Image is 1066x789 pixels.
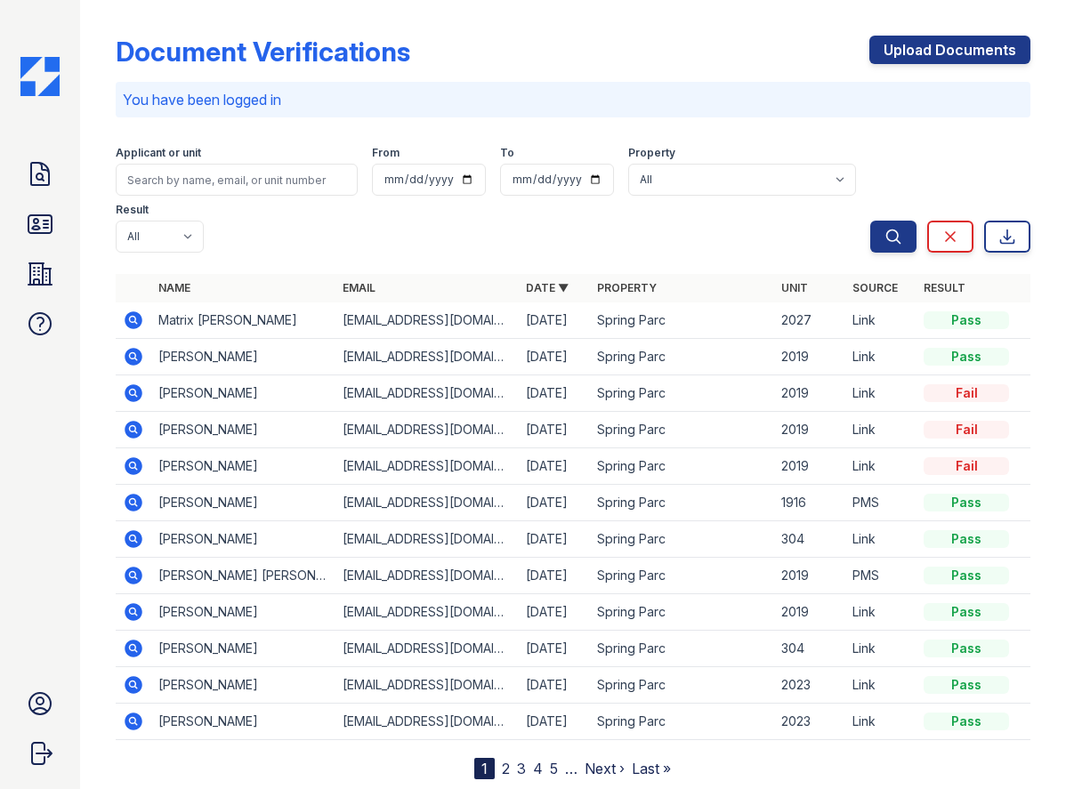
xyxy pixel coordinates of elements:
[924,311,1009,329] div: Pass
[116,203,149,217] label: Result
[774,375,845,412] td: 2019
[474,758,495,779] div: 1
[123,89,1023,110] p: You have been logged in
[565,758,577,779] span: …
[519,375,590,412] td: [DATE]
[774,448,845,485] td: 2019
[845,631,917,667] td: Link
[845,412,917,448] td: Link
[116,146,201,160] label: Applicant or unit
[845,558,917,594] td: PMS
[590,558,774,594] td: Spring Parc
[590,594,774,631] td: Spring Parc
[845,485,917,521] td: PMS
[845,667,917,704] td: Link
[500,146,514,160] label: To
[924,494,1009,511] div: Pass
[845,448,917,485] td: Link
[774,704,845,740] td: 2023
[20,57,60,96] img: CE_Icon_Blue-c292c112584629df590d857e76928e9f676e5b41ef8f769ba2f05ee15b207248.png
[335,521,520,558] td: [EMAIL_ADDRESS][DOMAIN_NAME]
[845,594,917,631] td: Link
[519,485,590,521] td: [DATE]
[590,704,774,740] td: Spring Parc
[151,631,335,667] td: [PERSON_NAME]
[924,421,1009,439] div: Fail
[151,485,335,521] td: [PERSON_NAME]
[774,521,845,558] td: 304
[628,146,675,160] label: Property
[519,558,590,594] td: [DATE]
[852,281,898,294] a: Source
[517,760,526,777] a: 3
[924,457,1009,475] div: Fail
[590,412,774,448] td: Spring Parc
[151,448,335,485] td: [PERSON_NAME]
[502,760,510,777] a: 2
[335,667,520,704] td: [EMAIL_ADDRESS][DOMAIN_NAME]
[151,521,335,558] td: [PERSON_NAME]
[774,667,845,704] td: 2023
[335,412,520,448] td: [EMAIL_ADDRESS][DOMAIN_NAME]
[924,713,1009,730] div: Pass
[519,594,590,631] td: [DATE]
[335,485,520,521] td: [EMAIL_ADDRESS][DOMAIN_NAME]
[632,760,671,777] a: Last »
[519,339,590,375] td: [DATE]
[590,485,774,521] td: Spring Parc
[924,348,1009,366] div: Pass
[845,339,917,375] td: Link
[774,302,845,339] td: 2027
[335,594,520,631] td: [EMAIL_ADDRESS][DOMAIN_NAME]
[519,448,590,485] td: [DATE]
[526,281,569,294] a: Date ▼
[774,339,845,375] td: 2019
[151,594,335,631] td: [PERSON_NAME]
[590,521,774,558] td: Spring Parc
[519,667,590,704] td: [DATE]
[590,375,774,412] td: Spring Parc
[590,631,774,667] td: Spring Parc
[781,281,808,294] a: Unit
[151,375,335,412] td: [PERSON_NAME]
[550,760,558,777] a: 5
[924,603,1009,621] div: Pass
[335,558,520,594] td: [EMAIL_ADDRESS][DOMAIN_NAME]
[151,704,335,740] td: [PERSON_NAME]
[335,375,520,412] td: [EMAIL_ADDRESS][DOMAIN_NAME]
[845,375,917,412] td: Link
[774,631,845,667] td: 304
[151,302,335,339] td: Matrix [PERSON_NAME]
[335,448,520,485] td: [EMAIL_ADDRESS][DOMAIN_NAME]
[590,667,774,704] td: Spring Parc
[335,339,520,375] td: [EMAIL_ADDRESS][DOMAIN_NAME]
[116,36,410,68] div: Document Verifications
[343,281,376,294] a: Email
[924,676,1009,694] div: Pass
[590,448,774,485] td: Spring Parc
[158,281,190,294] a: Name
[585,760,625,777] a: Next ›
[335,631,520,667] td: [EMAIL_ADDRESS][DOMAIN_NAME]
[335,704,520,740] td: [EMAIL_ADDRESS][DOMAIN_NAME]
[151,412,335,448] td: [PERSON_NAME]
[774,485,845,521] td: 1916
[845,704,917,740] td: Link
[519,704,590,740] td: [DATE]
[533,760,543,777] a: 4
[774,594,845,631] td: 2019
[151,667,335,704] td: [PERSON_NAME]
[845,302,917,339] td: Link
[924,640,1009,657] div: Pass
[151,339,335,375] td: [PERSON_NAME]
[869,36,1030,64] a: Upload Documents
[924,530,1009,548] div: Pass
[774,558,845,594] td: 2019
[774,412,845,448] td: 2019
[845,521,917,558] td: Link
[335,302,520,339] td: [EMAIL_ADDRESS][DOMAIN_NAME]
[116,164,358,196] input: Search by name, email, or unit number
[924,384,1009,402] div: Fail
[590,302,774,339] td: Spring Parc
[151,558,335,594] td: [PERSON_NAME] [PERSON_NAME]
